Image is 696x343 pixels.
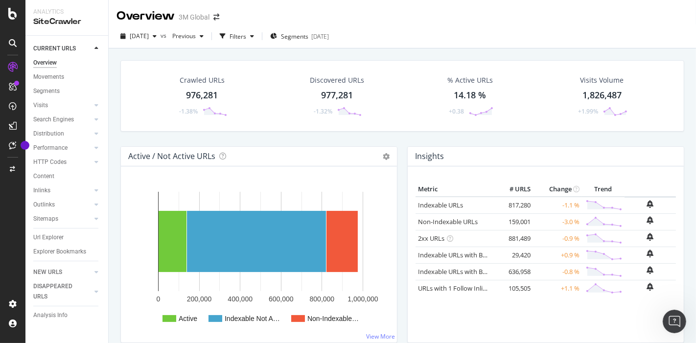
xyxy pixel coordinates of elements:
[128,150,215,163] h4: Active / Not Active URLs
[33,58,101,68] a: Overview
[33,100,92,111] a: Visits
[348,295,378,303] text: 1,000,000
[418,284,490,293] a: URLs with 1 Follow Inlink
[225,315,280,322] text: Indexable Not A…
[321,89,353,102] div: 977,281
[582,89,622,102] div: 1,826,487
[533,280,582,297] td: +1.1 %
[33,267,62,277] div: NEW URLS
[494,182,533,197] th: # URLS
[33,185,92,196] a: Inlinks
[33,214,58,224] div: Sitemaps
[129,182,385,335] svg: A chart.
[647,200,654,208] div: bell-plus
[33,114,74,125] div: Search Engines
[266,28,333,44] button: Segments[DATE]
[418,201,463,209] a: Indexable URLs
[168,28,208,44] button: Previous
[494,230,533,247] td: 881,489
[33,214,92,224] a: Sitemaps
[230,32,246,41] div: Filters
[33,310,101,320] a: Analysis Info
[161,31,168,40] span: vs
[311,32,329,41] div: [DATE]
[416,182,494,197] th: Metric
[186,89,218,102] div: 976,281
[310,75,364,85] div: Discovered URLs
[418,251,500,259] a: Indexable URLs with Bad H1
[168,32,196,40] span: Previous
[33,281,83,302] div: DISAPPEARED URLS
[33,72,101,82] a: Movements
[33,86,60,96] div: Segments
[33,247,86,257] div: Explorer Bookmarks
[179,12,209,22] div: 3M Global
[533,197,582,214] td: -1.1 %
[449,107,464,115] div: +0.38
[647,266,654,274] div: bell-plus
[578,107,598,115] div: +1.99%
[314,107,332,115] div: -1.32%
[33,100,48,111] div: Visits
[33,200,92,210] a: Outlinks
[33,58,57,68] div: Overview
[187,295,212,303] text: 200,000
[533,230,582,247] td: -0.9 %
[228,295,253,303] text: 400,000
[33,281,92,302] a: DISAPPEARED URLS
[33,86,101,96] a: Segments
[116,8,175,24] div: Overview
[663,310,686,333] iframe: Intercom live chat
[494,197,533,214] td: 817,280
[33,185,50,196] div: Inlinks
[33,114,92,125] a: Search Engines
[447,75,493,85] div: % Active URLs
[366,332,395,341] a: View More
[533,182,582,197] th: Change
[533,213,582,230] td: -3.0 %
[33,16,100,27] div: SiteCrawler
[130,32,149,40] span: 2025 Sep. 21st
[310,295,335,303] text: 800,000
[582,182,625,197] th: Trend
[33,129,92,139] a: Distribution
[269,295,294,303] text: 600,000
[179,107,198,115] div: -1.38%
[418,267,525,276] a: Indexable URLs with Bad Description
[454,89,487,102] div: 14.18 %
[647,233,654,241] div: bell-plus
[647,250,654,257] div: bell-plus
[33,267,92,277] a: NEW URLS
[33,44,76,54] div: CURRENT URLS
[494,247,533,263] td: 29,420
[216,28,258,44] button: Filters
[21,141,29,150] div: Tooltip anchor
[281,32,308,41] span: Segments
[533,247,582,263] td: +0.9 %
[33,44,92,54] a: CURRENT URLS
[647,283,654,291] div: bell-plus
[494,280,533,297] td: 105,505
[33,157,67,167] div: HTTP Codes
[533,263,582,280] td: -0.8 %
[418,234,444,243] a: 2xx URLs
[157,295,161,303] text: 0
[33,232,101,243] a: Url Explorer
[383,153,390,160] i: Options
[33,72,64,82] div: Movements
[33,200,55,210] div: Outlinks
[494,213,533,230] td: 159,001
[179,315,197,322] text: Active
[33,157,92,167] a: HTTP Codes
[33,232,64,243] div: Url Explorer
[33,171,101,182] a: Content
[180,75,225,85] div: Crawled URLs
[33,310,68,320] div: Analysis Info
[494,263,533,280] td: 636,958
[418,217,478,226] a: Non-Indexable URLs
[33,143,92,153] a: Performance
[213,14,219,21] div: arrow-right-arrow-left
[580,75,624,85] div: Visits Volume
[33,247,101,257] a: Explorer Bookmarks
